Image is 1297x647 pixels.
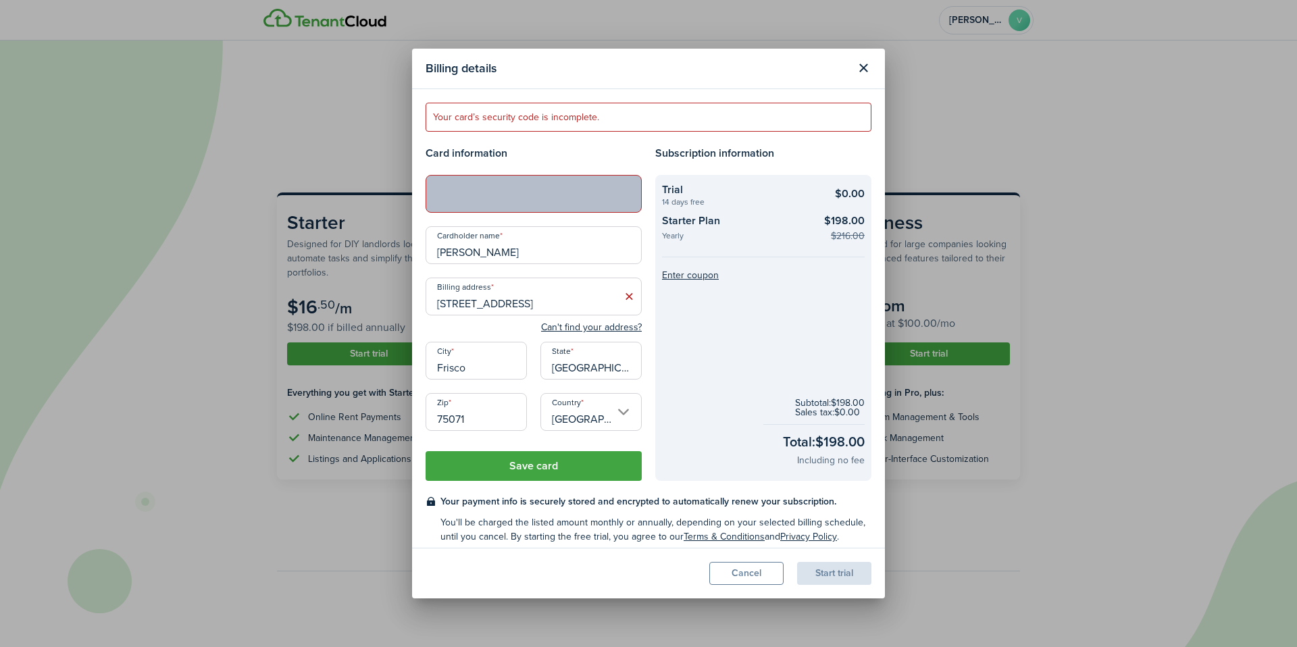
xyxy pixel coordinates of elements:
[831,229,865,243] checkout-summary-item-old-price: $216.00
[540,342,642,380] input: State
[426,103,871,132] error-message: Your card’s security code is incomplete.
[824,213,865,229] checkout-summary-item-main-price: $198.00
[852,57,875,80] button: Close modal
[709,562,784,585] button: Cancel
[795,408,865,417] checkout-subtotal-item: Sales tax: $0.00
[662,213,814,232] checkout-summary-item-title: Starter Plan
[655,145,871,161] h4: Subscription information
[684,529,765,544] a: Terms & Conditions
[440,515,871,544] checkout-terms-secondary: You'll be charged the listed amount monthly or annually, depending on your selected billing sched...
[662,232,814,243] checkout-summary-item-description: Yearly
[440,494,871,509] checkout-terms-main: Your payment info is securely stored and encrypted to automatically renew your subscription.
[662,182,814,198] checkout-summary-item-title: Trial
[426,451,642,481] button: Save card
[426,145,642,161] h4: Card information
[434,187,633,200] iframe: Secure card payment input frame
[795,398,865,408] checkout-subtotal-item: Subtotal: $198.00
[426,55,848,82] modal-title: Billing details
[662,198,814,206] checkout-summary-item-description: 14 days free
[541,321,642,334] button: Can't find your address?
[835,186,865,202] checkout-summary-item-main-price: $0.00
[662,271,719,280] button: Enter coupon
[540,393,642,431] input: Country
[426,342,527,380] input: City
[797,453,865,467] checkout-total-secondary: Including no fee
[426,278,642,315] input: Start typing the address and then select from the dropdown
[780,529,837,544] a: Privacy Policy
[426,393,527,431] input: Zip
[783,432,865,452] checkout-total-main: Total: $198.00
